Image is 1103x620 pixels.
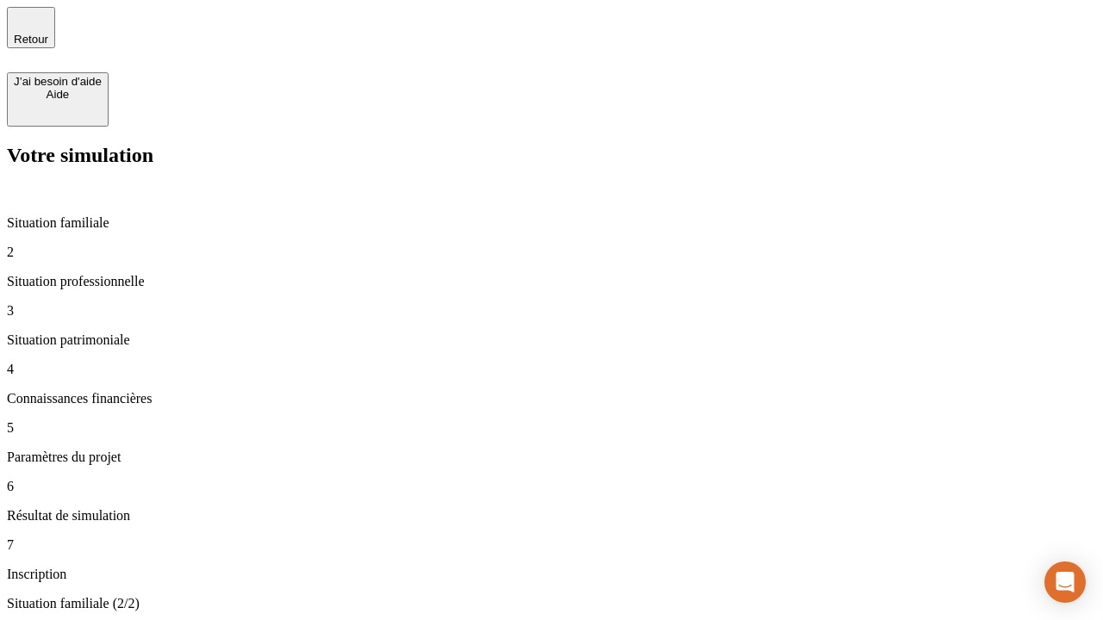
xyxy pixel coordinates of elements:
p: Situation patrimoniale [7,332,1096,348]
p: 4 [7,362,1096,377]
p: Résultat de simulation [7,508,1096,524]
p: 3 [7,303,1096,319]
p: Inscription [7,567,1096,582]
p: Connaissances financières [7,391,1096,406]
h2: Votre simulation [7,144,1096,167]
p: 7 [7,537,1096,553]
p: Situation familiale (2/2) [7,596,1096,611]
button: J’ai besoin d'aideAide [7,72,109,127]
p: 6 [7,479,1096,494]
p: 5 [7,420,1096,436]
button: Retour [7,7,55,48]
span: Retour [14,33,48,46]
div: J’ai besoin d'aide [14,75,102,88]
div: Aide [14,88,102,101]
p: Situation professionnelle [7,274,1096,289]
p: 2 [7,245,1096,260]
p: Situation familiale [7,215,1096,231]
div: Open Intercom Messenger [1044,561,1086,603]
p: Paramètres du projet [7,449,1096,465]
